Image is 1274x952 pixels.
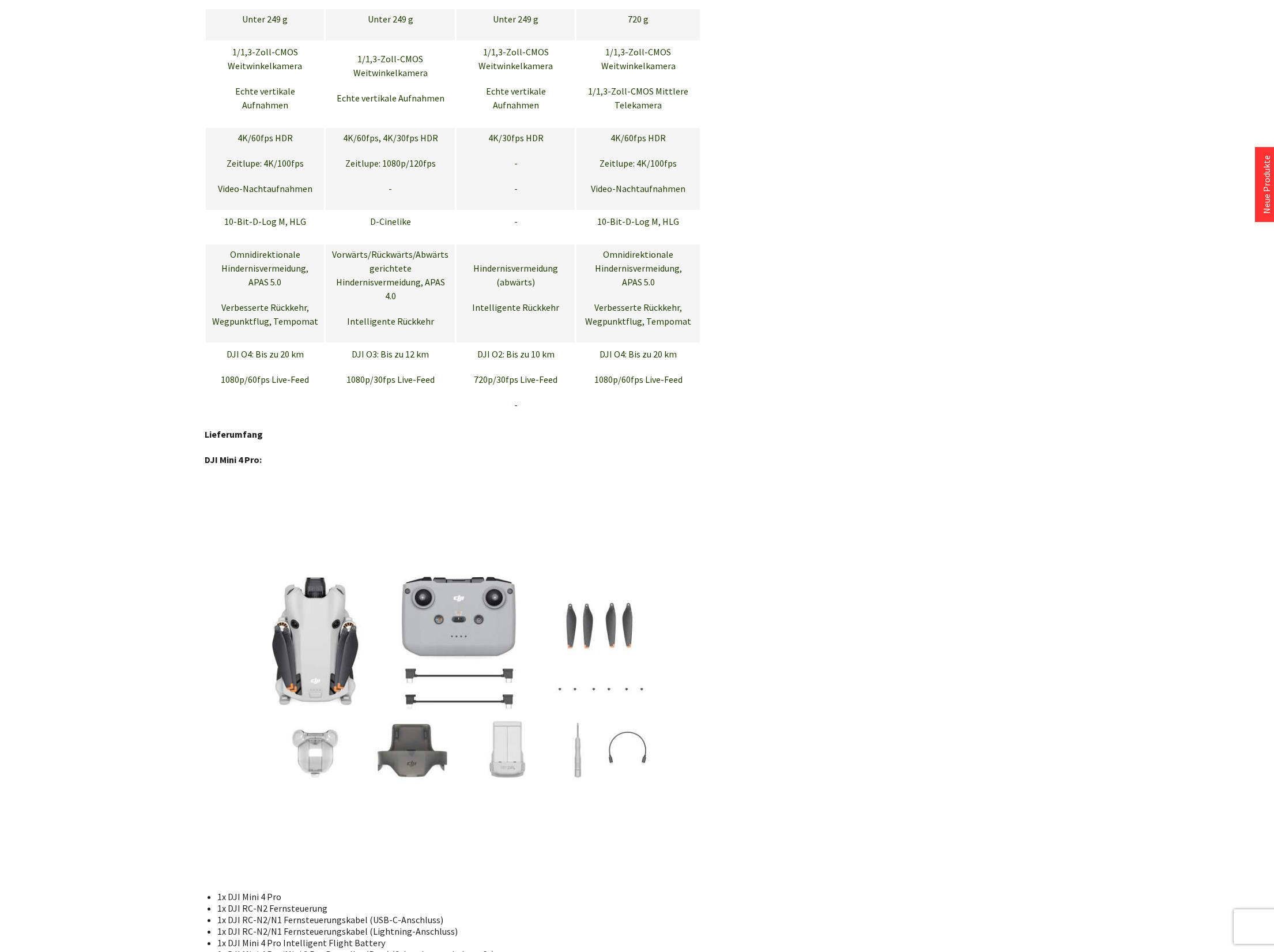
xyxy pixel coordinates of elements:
p: 4K/60fps HDR [212,131,318,145]
p: D-Cinelike [331,215,449,228]
p: 1080p/30fps Live-Feed [331,372,449,386]
p: 720p/30fps Live-Feed [462,372,569,386]
p: Unter 249 g [212,12,318,26]
p: Verbesserte Rückkehr, Wegpunktflug, Tempomat [582,300,694,328]
p: 1/1,3-Zoll-CMOS Weitwinkelkamera [212,45,318,73]
p: 4K/60fps, 4K/30fps HDR [331,131,449,145]
p: 4K/60fps HDR [582,131,694,145]
p: Verbesserte Rückkehr, Wegpunktflug, Tempomat [212,300,318,328]
p: 10-Bit-D-Log M, HLG [582,215,694,228]
strong: Lieferumfang [205,428,263,440]
p: - [462,215,569,228]
p: Video-Nachtaufnahmen [212,182,318,195]
p: 1/1,3-Zoll-CMOS Weitwinkelkamera [462,45,569,73]
p: Intelligente Rückkehr [331,314,449,328]
p: 1080p/60fps Live-Feed [212,372,318,386]
p: Omnidirektionale Hindernisvermeidung, APAS 5.0 [582,247,694,289]
p: Zeitlupe: 1080p/120fps [331,156,449,170]
p: 10-Bit-D-Log M, HLG [212,215,318,228]
img: DJI-Mini-4-Pro-DJI-RC-N2Ey2esKsZ3huSj [205,478,706,879]
a: Neue Produkte [1261,155,1272,214]
p: - [331,182,449,195]
p: 4K/30fps HDR [462,131,569,145]
p: Hindernisvermeidung (abwärts) [462,261,569,289]
p: 720 g [582,12,694,26]
p: Video-Nachtaufnahmen [582,182,694,195]
p: Vorwärts/Rückwärts/Abwärts gerichtete Hindernisvermeidung, APAS 4.0 [331,247,449,303]
li: 1x DJI RC-N2/N1 Fernsteuerungskabel (USB-C-Anschluss) [217,914,697,925]
p: Echte vertikale Aufnahmen [462,84,569,112]
li: 1x DJI Mini 4 Pro [217,891,697,902]
p: 1080p/60fps Live-Feed [582,372,694,386]
p: 1/1,3-Zoll-CMOS Weitwinkelkamera [331,52,449,80]
p: Unter 249 g [331,12,449,26]
p: DJI O4: Bis zu 20 km [582,347,694,361]
li: 1x DJI RC-N2 Fernsteuerung [217,902,697,914]
p: Omnidirektionale Hindernisvermeidung, APAS 5.0 [212,247,318,289]
li: 1x DJI Mini 4 Pro Intelligent Flight Battery [217,937,697,949]
p: DJI O4: Bis zu 20 km [212,347,318,361]
p: DJI O3: Bis zu 12 km [331,347,449,361]
p: Intelligente Rückkehr [462,300,569,314]
p: Echte vertikale Aufnahmen [212,84,318,112]
p: DJI O2: Bis zu 10 km [462,347,569,361]
li: 1x DJI RC-N2/N1 Fernsteuerungskabel (Lightning-Anschluss) [217,925,697,937]
p: - [462,182,569,195]
p: Echte vertikale Aufnahmen [331,91,449,105]
strong: DJI Mini 4 Pro: [205,454,262,465]
p: 1/1,3-Zoll-CMOS Mittlere Telekamera [582,84,694,112]
p: Unter 249 g [462,12,569,26]
p: - [462,398,569,412]
p: Zeitlupe: 4K/100fps [582,156,694,170]
p: - [462,156,569,170]
p: Zeitlupe: 4K/100fps [212,156,318,170]
p: 1/1,3-Zoll-CMOS Weitwinkelkamera [582,45,694,73]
